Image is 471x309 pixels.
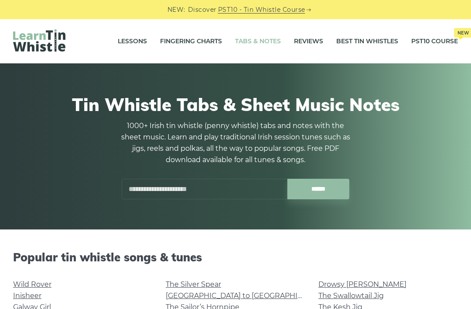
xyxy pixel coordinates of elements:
a: PST10 CourseNew [411,31,458,52]
a: [GEOGRAPHIC_DATA] to [GEOGRAPHIC_DATA] [166,292,327,300]
h1: Tin Whistle Tabs & Sheet Music Notes [17,94,454,115]
p: 1000+ Irish tin whistle (penny whistle) tabs and notes with the sheet music. Learn and play tradi... [118,120,353,166]
a: Lessons [118,31,147,52]
a: Fingering Charts [160,31,222,52]
a: Tabs & Notes [235,31,281,52]
a: Best Tin Whistles [336,31,398,52]
a: Drowsy [PERSON_NAME] [318,280,406,288]
img: LearnTinWhistle.com [13,29,65,52]
a: The Silver Spear [166,280,221,288]
a: Wild Rover [13,280,51,288]
a: The Swallowtail Jig [318,292,384,300]
a: Reviews [294,31,323,52]
h2: Popular tin whistle songs & tunes [13,250,458,264]
a: Inisheer [13,292,41,300]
